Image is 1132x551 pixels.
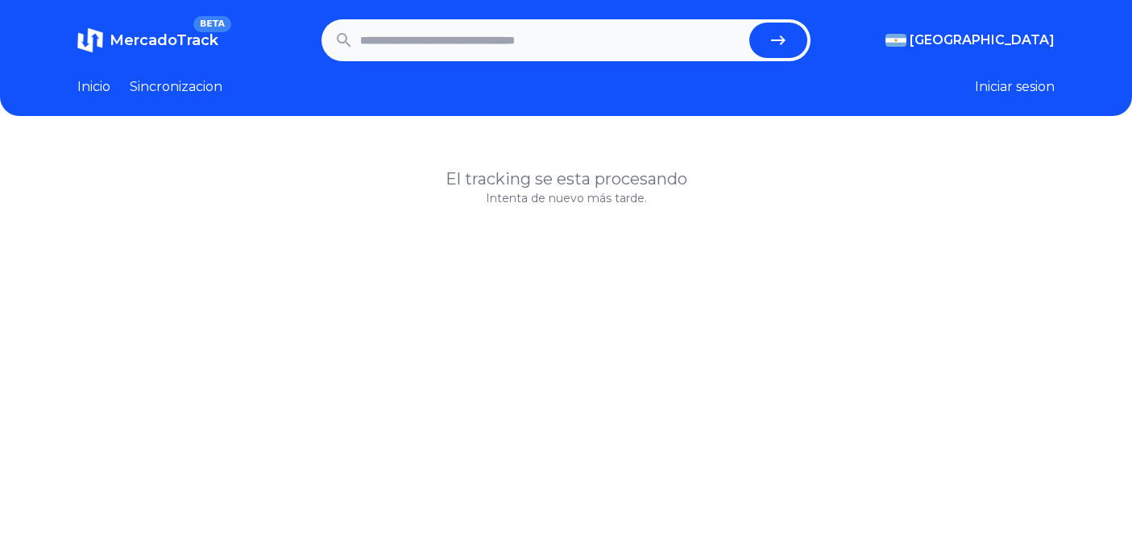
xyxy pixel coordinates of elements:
[130,77,222,97] a: Sincronizacion
[77,168,1055,190] h1: El tracking se esta procesando
[885,31,1055,50] button: [GEOGRAPHIC_DATA]
[77,190,1055,206] p: Intenta de nuevo más tarde.
[110,31,218,49] span: MercadoTrack
[975,77,1055,97] button: Iniciar sesion
[193,16,231,32] span: BETA
[910,31,1055,50] span: [GEOGRAPHIC_DATA]
[885,34,906,47] img: Argentina
[77,77,110,97] a: Inicio
[77,27,218,53] a: MercadoTrackBETA
[77,27,103,53] img: MercadoTrack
